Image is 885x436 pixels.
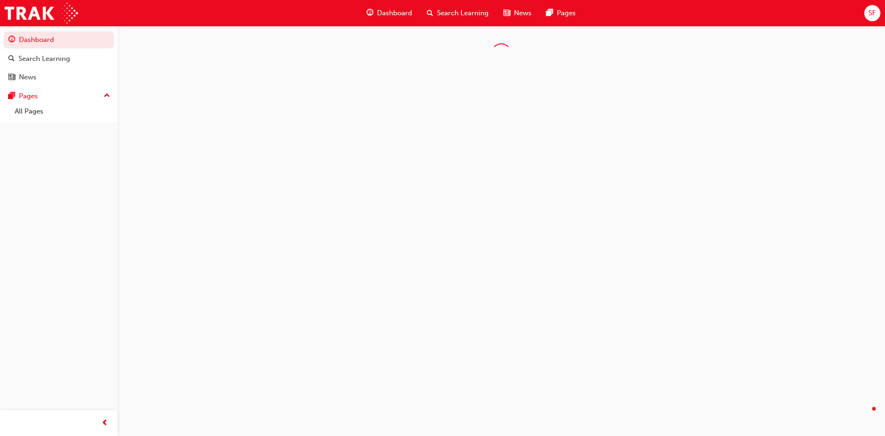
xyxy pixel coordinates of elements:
[868,8,876,18] span: SF
[557,8,576,18] span: Pages
[19,91,38,102] div: Pages
[539,4,583,23] a: pages-iconPages
[8,55,15,63] span: search-icon
[4,30,114,88] button: DashboardSearch LearningNews
[18,54,70,64] div: Search Learning
[4,50,114,67] a: Search Learning
[419,4,496,23] a: search-iconSearch Learning
[503,7,510,19] span: news-icon
[104,90,110,102] span: up-icon
[854,405,876,427] iframe: Intercom live chat
[8,73,15,82] span: news-icon
[4,31,114,48] a: Dashboard
[11,104,114,119] a: All Pages
[4,88,114,105] button: Pages
[101,418,108,429] span: prev-icon
[864,5,880,21] button: SF
[359,4,419,23] a: guage-iconDashboard
[19,72,36,83] div: News
[496,4,539,23] a: news-iconNews
[8,92,15,101] span: pages-icon
[514,8,531,18] span: News
[366,7,373,19] span: guage-icon
[8,36,15,44] span: guage-icon
[377,8,412,18] span: Dashboard
[4,69,114,86] a: News
[5,3,78,24] img: Trak
[427,7,433,19] span: search-icon
[546,7,553,19] span: pages-icon
[437,8,489,18] span: Search Learning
